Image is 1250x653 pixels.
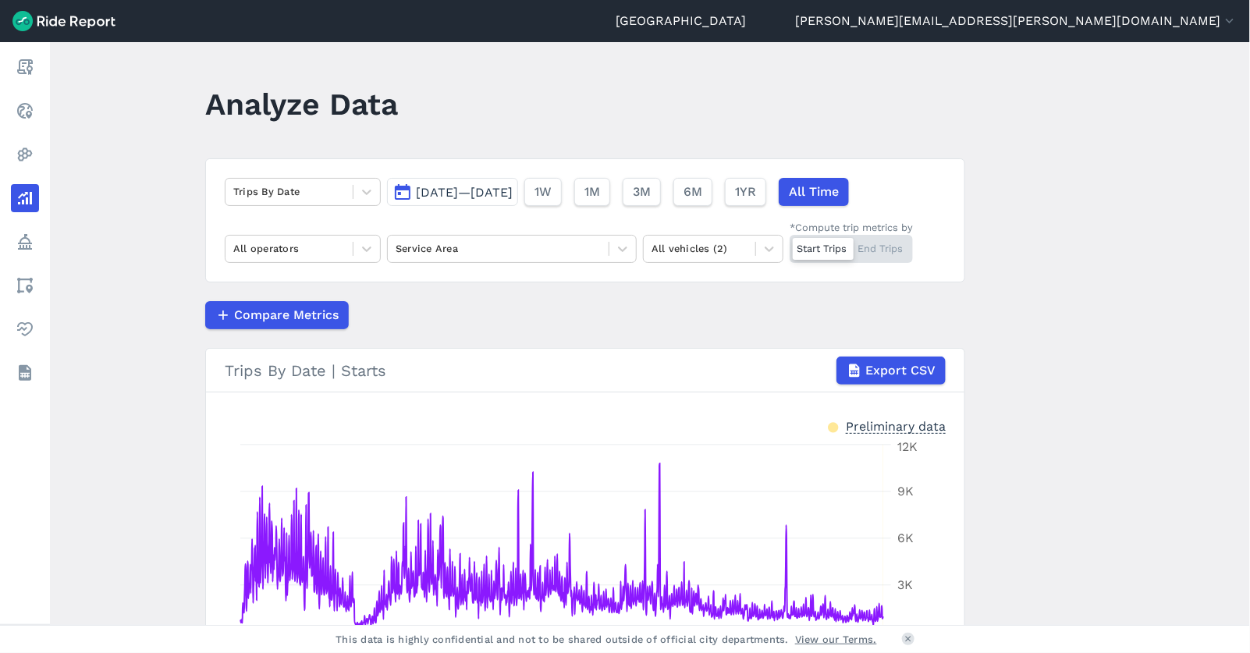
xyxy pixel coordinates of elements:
[795,12,1238,30] button: [PERSON_NAME][EMAIL_ADDRESS][PERSON_NAME][DOMAIN_NAME]
[616,12,746,30] a: [GEOGRAPHIC_DATA]
[534,183,552,201] span: 1W
[795,632,877,647] a: View our Terms.
[11,140,39,169] a: Heatmaps
[897,578,913,593] tspan: 3K
[897,439,918,454] tspan: 12K
[789,183,839,201] span: All Time
[205,301,349,329] button: Compare Metrics
[623,178,661,206] button: 3M
[725,178,766,206] button: 1YR
[387,178,518,206] button: [DATE]—[DATE]
[11,315,39,343] a: Health
[790,220,913,235] div: *Compute trip metrics by
[234,306,339,325] span: Compare Metrics
[897,484,914,499] tspan: 9K
[633,183,651,201] span: 3M
[11,271,39,300] a: Areas
[897,625,937,640] tspan: 0 trips
[865,361,936,380] span: Export CSV
[11,184,39,212] a: Analyze
[225,357,946,385] div: Trips By Date | Starts
[205,83,398,126] h1: Analyze Data
[574,178,610,206] button: 1M
[836,357,946,385] button: Export CSV
[524,178,562,206] button: 1W
[897,531,914,546] tspan: 6K
[673,178,712,206] button: 6M
[11,53,39,81] a: Report
[11,97,39,125] a: Realtime
[11,359,39,387] a: Datasets
[846,417,946,434] div: Preliminary data
[779,178,849,206] button: All Time
[735,183,756,201] span: 1YR
[416,185,513,200] span: [DATE]—[DATE]
[684,183,702,201] span: 6M
[584,183,600,201] span: 1M
[12,11,115,31] img: Ride Report
[11,228,39,256] a: Policy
